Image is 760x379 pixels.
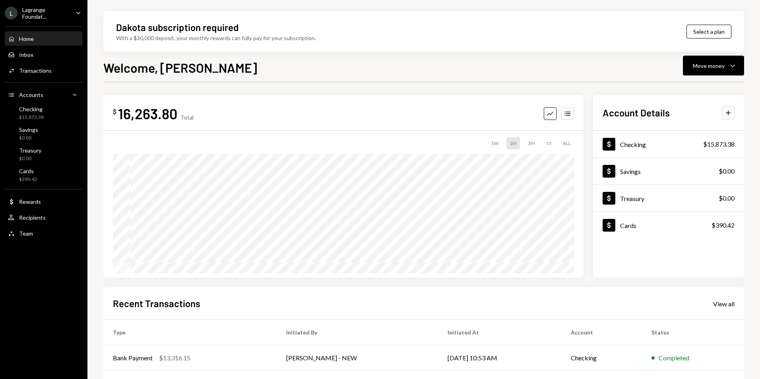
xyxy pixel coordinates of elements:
div: Accounts [19,91,43,98]
a: Checking$15,873.38 [593,131,744,157]
td: [DATE] 10:53 AM [438,345,562,371]
div: Lagrange Foundat... [22,6,69,20]
div: $ [113,108,116,116]
div: $390.42 [19,176,37,183]
div: Total [180,114,194,121]
div: Home [19,35,34,42]
a: Inbox [5,47,83,62]
div: Treasury [19,147,41,154]
div: $13,316.15 [159,353,190,363]
button: Select a plan [686,25,731,39]
a: Accounts [5,87,83,102]
div: $0.00 [19,135,38,141]
th: Status [642,320,744,345]
h2: Account Details [603,106,670,119]
a: Cards$390.42 [5,165,83,184]
button: Move money [683,56,744,75]
div: Recipients [19,214,46,221]
div: Transactions [19,67,52,74]
a: Rewards [5,194,83,209]
div: Treasury [620,195,644,202]
div: View all [713,300,735,308]
a: Treasury$0.00 [593,185,744,211]
div: Cards [620,222,636,229]
a: Cards$390.42 [593,212,744,238]
a: Treasury$0.00 [5,145,83,164]
a: Savings$0.00 [593,158,744,184]
a: Recipients [5,210,83,224]
a: View all [713,299,735,308]
div: Completed [659,353,689,363]
div: Checking [620,141,646,148]
a: Home [5,31,83,46]
h1: Welcome, [PERSON_NAME] [103,60,257,75]
a: Transactions [5,63,83,77]
div: Cards [19,168,37,174]
div: $15,873.38 [19,114,44,121]
div: $15,873.38 [703,139,735,149]
div: 3M [525,137,538,149]
a: Team [5,226,83,240]
div: Savings [620,168,641,175]
div: 1Y [543,137,555,149]
div: 16,263.80 [118,104,177,122]
div: $0.00 [719,166,735,176]
div: Dakota subscription required [116,21,238,34]
div: ALL [560,137,574,149]
td: Checking [561,345,642,371]
div: $390.42 [712,220,735,230]
h2: Recent Transactions [113,297,200,310]
th: Initiated At [438,320,562,345]
div: Inbox [19,51,33,58]
a: Savings$0.00 [5,124,83,143]
div: Move money [693,62,725,70]
th: Account [561,320,642,345]
div: $0.00 [719,193,735,203]
th: Initiated By [277,320,438,345]
div: 1M [506,137,520,149]
td: [PERSON_NAME] - NEW [277,345,438,371]
div: Checking [19,106,44,112]
div: Team [19,230,33,237]
div: Bank Payment [113,353,153,363]
a: Checking$15,873.38 [5,103,83,122]
div: Savings [19,126,38,133]
div: Rewards [19,198,41,205]
div: $0.00 [19,155,41,162]
div: 1W [488,137,502,149]
th: Type [103,320,277,345]
div: With a $30,000 deposit, your monthly rewards can fully pay for your subscription. [116,34,316,42]
div: L [5,7,17,19]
